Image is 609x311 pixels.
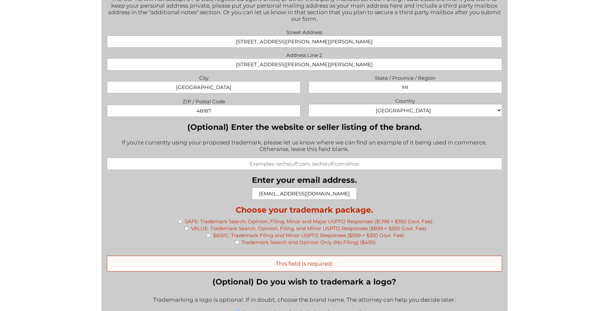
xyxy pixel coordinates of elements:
label: Enter your email address. [252,175,357,185]
legend: (Optional) Do you wish to trademark a logo? [212,277,396,286]
label: Street Address [107,27,502,35]
label: Address Line 2 [107,50,502,58]
label: Trademark Search and Opinion Only (No Filing) ($450) [242,239,376,245]
label: (Optional) Enter the website or seller listing of the brand. [107,122,502,132]
label: City [107,73,301,81]
div: If you're currently using your proposed trademark, please let us know where we can find an exampl... [107,135,502,158]
label: BASIC: Trademark Filing and Minor USPTO Responses ($599 + $350 Govt. Fee) [213,232,404,238]
label: VALUE: Trademark Search, Opinion, Filing, and Minor USPTO Responses ($899 + $350 Govt. Fee) [191,225,426,232]
label: Country [308,96,502,104]
input: Examples: techstuff.com, techstuff.com/shop [107,158,502,170]
label: SAFE: Trademark Search, Opinion, Filing, Minor and Major USPTO Responses ($1,199 + $350 Govt. Fee) [185,218,433,225]
div: Trademarking a logo is optional. If in doubt, choose the brand name. The attorney can help you de... [107,292,502,308]
label: State / Province / Region [308,73,502,81]
label: ZIP / Postal Code [107,97,301,105]
legend: Choose your trademark package. [236,205,373,215]
div: This field is required. [107,256,502,272]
